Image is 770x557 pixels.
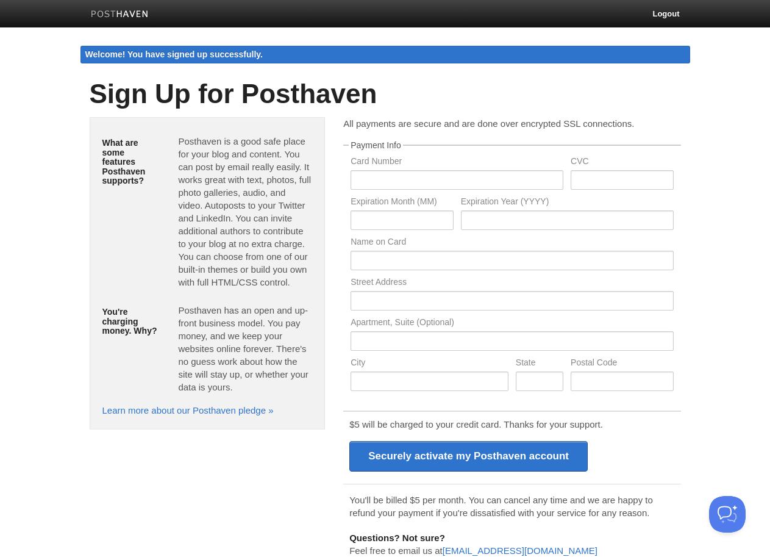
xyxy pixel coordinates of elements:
label: City [351,358,508,370]
legend: Payment Info [349,141,403,149]
p: Posthaven is a good safe place for your blog and content. You can post by email really easily. It... [178,135,312,289]
label: Apartment, Suite (Optional) [351,318,673,329]
label: Name on Card [351,237,673,249]
label: CVC [571,157,673,168]
label: Expiration Year (YYYY) [461,197,674,209]
iframe: Help Scout Beacon - Open [709,496,746,533]
h5: What are some features Posthaven supports? [102,138,160,185]
p: Feel free to email us at [349,531,674,557]
a: Learn more about our Posthaven pledge » [102,405,274,415]
a: [EMAIL_ADDRESS][DOMAIN_NAME] [443,545,597,556]
label: Street Address [351,278,673,289]
p: Posthaven has an open and up-front business model. You pay money, and we keep your websites onlin... [178,304,312,393]
div: Welcome! You have signed up successfully. [80,46,690,63]
label: Postal Code [571,358,673,370]
label: State [516,358,563,370]
label: Card Number [351,157,563,168]
label: Expiration Month (MM) [351,197,453,209]
p: All payments are secure and are done over encrypted SSL connections. [343,117,680,130]
h1: Sign Up for Posthaven [90,79,681,109]
p: $5 will be charged to your credit card. Thanks for your support. [349,418,674,431]
p: You'll be billed $5 per month. You can cancel any time and we are happy to refund your payment if... [349,494,674,519]
h5: You're charging money. Why? [102,307,160,336]
img: Posthaven-bar [91,10,149,20]
input: Securely activate my Posthaven account [349,441,588,472]
b: Questions? Not sure? [349,533,445,543]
